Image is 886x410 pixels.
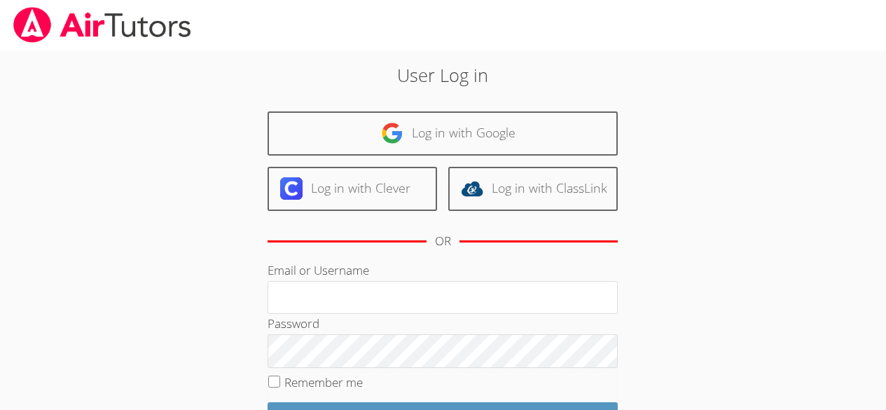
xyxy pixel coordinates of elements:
[268,315,319,332] label: Password
[284,374,363,390] label: Remember me
[461,177,483,200] img: classlink-logo-d6bb404cc1216ec64c9a2012d9dc4662098be43eaf13dc465df04b49fa7ab582.svg
[448,167,618,211] a: Log in with ClassLink
[268,262,369,278] label: Email or Username
[268,167,437,211] a: Log in with Clever
[280,177,303,200] img: clever-logo-6eab21bc6e7a338710f1a6ff85c0baf02591cd810cc4098c63d3a4b26e2feb20.svg
[204,62,682,88] h2: User Log in
[12,7,193,43] img: airtutors_banner-c4298cdbf04f3fff15de1276eac7730deb9818008684d7c2e4769d2f7ddbe033.png
[435,231,451,252] div: OR
[381,122,403,144] img: google-logo-50288ca7cdecda66e5e0955fdab243c47b7ad437acaf1139b6f446037453330a.svg
[268,111,618,156] a: Log in with Google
